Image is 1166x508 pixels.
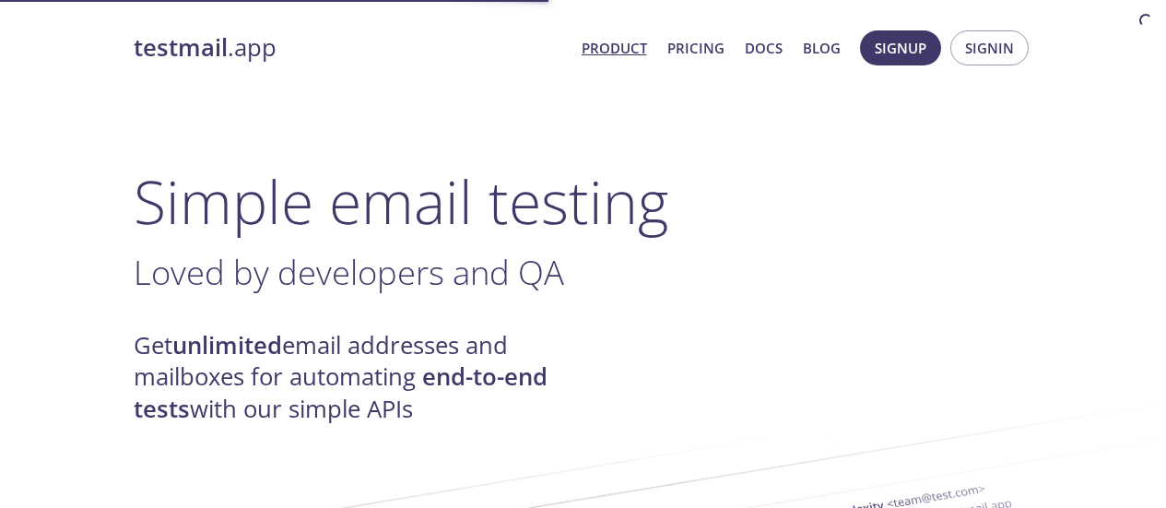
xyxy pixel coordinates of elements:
a: Product [582,36,647,60]
a: Blog [803,36,841,60]
strong: end-to-end tests [134,360,548,424]
button: Signup [860,30,941,65]
strong: testmail [134,31,228,64]
strong: unlimited [172,329,282,361]
span: Signup [875,36,926,60]
span: Signin [965,36,1014,60]
h1: Simple email testing [134,166,1033,237]
button: Signin [950,30,1029,65]
h4: Get email addresses and mailboxes for automating with our simple APIs [134,330,583,425]
a: Pricing [667,36,724,60]
span: Loved by developers and QA [134,249,564,295]
a: testmail.app [134,32,567,64]
a: Docs [745,36,783,60]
